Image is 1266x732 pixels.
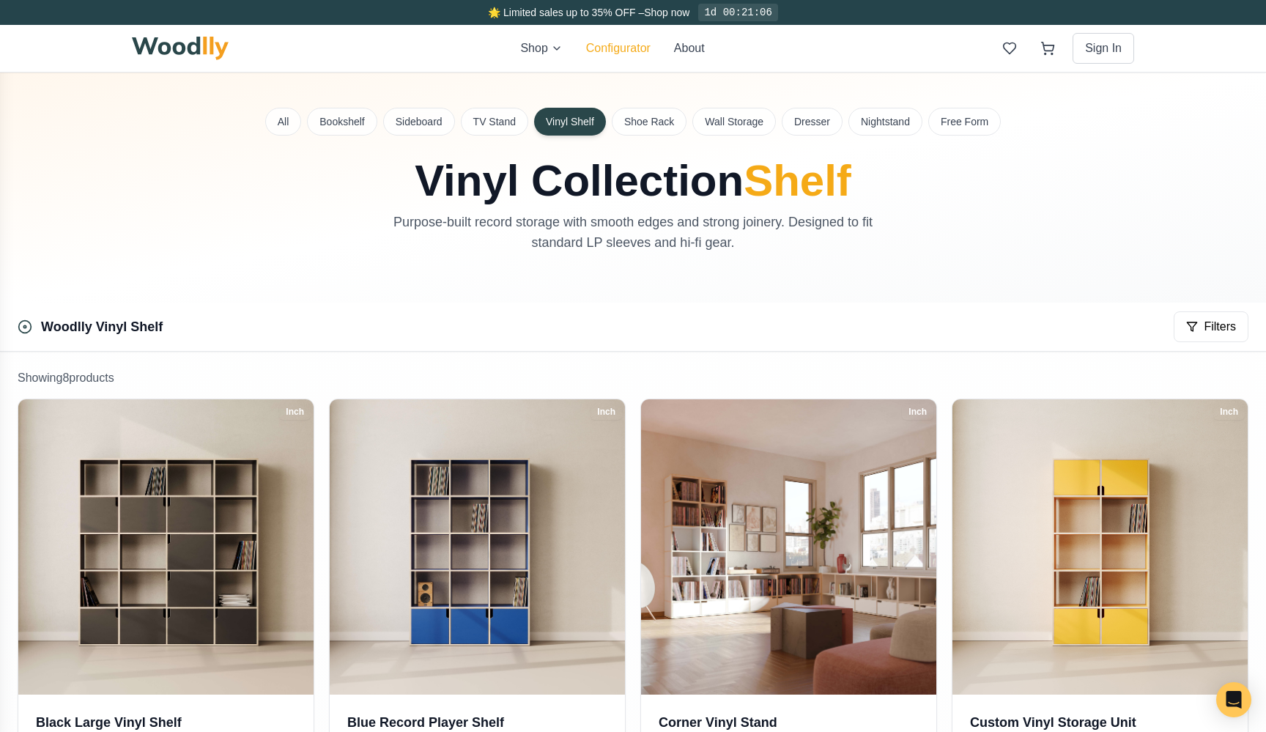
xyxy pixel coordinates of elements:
[698,4,777,21] div: 1d 00:21:06
[674,40,705,57] button: About
[265,108,302,136] button: All
[1213,404,1245,420] div: Inch
[641,399,936,695] img: Corner Vinyl Stand
[520,40,562,57] button: Shop
[952,399,1248,695] img: Custom Vinyl Storage Unit
[387,212,879,253] p: Purpose-built record storage with smooth edges and strong joinery. Designed to fit standard LP sl...
[18,399,314,695] img: Black Large Vinyl Shelf
[132,37,229,60] img: Woodlly
[383,108,455,136] button: Sideboard
[461,108,528,136] button: TV Stand
[41,319,163,334] a: Woodlly Vinyl Shelf
[782,108,843,136] button: Dresser
[1204,318,1236,336] span: Filters
[305,159,961,203] h1: Vinyl Collection
[1174,311,1248,342] button: Filters
[18,369,1248,387] p: Showing 8 product s
[902,404,933,420] div: Inch
[307,108,377,136] button: Bookshelf
[612,108,686,136] button: Shoe Rack
[279,404,311,420] div: Inch
[848,108,922,136] button: Nightstand
[586,40,651,57] button: Configurator
[330,399,625,695] img: Blue Record Player Shelf
[534,108,606,136] button: Vinyl Shelf
[928,108,1001,136] button: Free Form
[591,404,622,420] div: Inch
[692,108,776,136] button: Wall Storage
[488,7,644,18] span: 🌟 Limited sales up to 35% OFF –
[644,7,689,18] a: Shop now
[1216,682,1251,717] div: Open Intercom Messenger
[744,156,851,205] span: Shelf
[1073,33,1134,64] button: Sign In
